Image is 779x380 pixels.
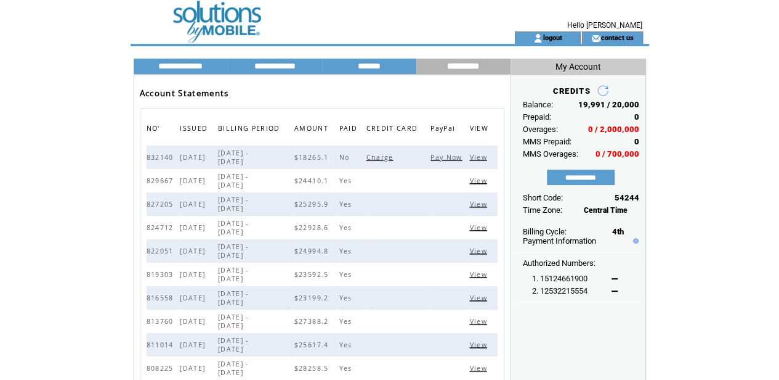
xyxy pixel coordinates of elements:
a: View [469,341,490,348]
span: [DATE] [180,364,208,373]
span: $18265.1 [294,153,332,162]
span: Click to view this bill [469,341,490,349]
a: BILLING PERIOD [218,124,283,131]
span: 0 [634,137,639,146]
span: Click to view this bill [469,364,490,373]
span: Click to view this bill [469,247,490,255]
span: $25617.4 [294,341,332,349]
a: contact us [600,33,633,41]
span: Yes [339,341,355,349]
span: [DATE] - [DATE] [218,313,249,330]
span: [DATE] [180,247,208,255]
span: 819303 [147,270,177,279]
span: $25295.9 [294,200,332,209]
a: View [469,200,490,207]
span: Click to charge this bill [366,153,396,162]
span: 54244 [615,193,639,202]
span: 4th [612,227,624,236]
a: View [469,294,490,301]
span: 0 [634,112,639,122]
span: No [339,153,352,162]
span: 816558 [147,294,177,302]
span: [DATE] - [DATE] [218,266,249,283]
span: $23199.2 [294,294,332,302]
span: 827205 [147,200,177,209]
span: 2. 12532215554 [532,286,587,295]
a: ISSUED [180,124,211,131]
a: View [469,176,490,184]
span: Click to pay now this bill [430,153,465,162]
img: contact_us_icon.gif [591,33,600,43]
span: [DATE] [180,153,208,162]
span: Yes [339,223,355,232]
span: [DATE] - [DATE] [218,360,249,377]
span: [DATE] - [DATE] [218,196,249,213]
span: Time Zone: [523,205,562,215]
span: [DATE] [180,223,208,232]
a: View [469,364,490,371]
span: 824712 [147,223,177,232]
span: Click to view this bill [469,223,490,232]
span: [DATE] [180,270,208,279]
span: Yes [339,317,355,326]
span: [DATE] - [DATE] [218,219,249,236]
span: ISSUED [180,121,211,139]
span: $22928.6 [294,223,332,232]
span: 0 / 700,000 [595,149,639,159]
a: logout [543,33,562,41]
span: $24410.1 [294,176,332,185]
span: 1. 15124661900 [532,274,587,283]
img: account_icon.gif [533,33,543,43]
span: [DATE] - [DATE] [218,289,249,307]
span: My Account [555,62,601,72]
span: $24994.8 [294,247,332,255]
a: AMOUNT [294,124,331,131]
span: [DATE] - [DATE] [218,172,249,189]
span: CREDIT CARD [366,121,421,139]
span: [DATE] - [DATE] [218,242,249,260]
span: Yes [339,270,355,279]
span: 19,991 / 20,000 [578,100,639,109]
a: NO' [147,124,163,131]
span: Overages: [523,125,558,134]
span: Account Statements [140,88,229,99]
span: Click to view this bill [469,200,490,209]
span: Short Code: [523,193,563,202]
span: Yes [339,176,355,185]
a: Pay Now [430,153,465,160]
span: Yes [339,364,355,373]
span: [DATE] - [DATE] [218,149,249,166]
span: Balance: [523,100,553,109]
a: Payment Information [523,236,596,246]
span: Prepaid: [523,112,551,122]
span: Hello [PERSON_NAME] [567,21,642,30]
span: VIEW [469,121,491,139]
span: $23592.5 [294,270,332,279]
span: [DATE] [180,176,208,185]
span: Click to view this bill [469,270,490,279]
span: CREDITS [552,86,590,96]
a: View [469,270,490,278]
span: 829667 [147,176,177,185]
span: Click to view this bill [469,317,490,326]
span: 822051 [147,247,177,255]
span: 832140 [147,153,177,162]
span: 813760 [147,317,177,326]
span: [DATE] [180,294,208,302]
a: View [469,153,490,160]
span: Yes [339,247,355,255]
span: Billing Cycle: [523,227,567,236]
a: PAID [339,124,360,131]
span: 808225 [147,364,177,373]
span: Yes [339,294,355,302]
span: NO' [147,121,163,139]
span: Click to view this bill [469,153,490,162]
span: [DATE] [180,317,208,326]
a: View [469,223,490,231]
span: BILLING PERIOD [218,121,283,139]
span: AMOUNT [294,121,331,139]
a: Charge [366,153,396,160]
span: $27388.2 [294,317,332,326]
span: Central Time [584,206,628,215]
span: [DATE] [180,200,208,209]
